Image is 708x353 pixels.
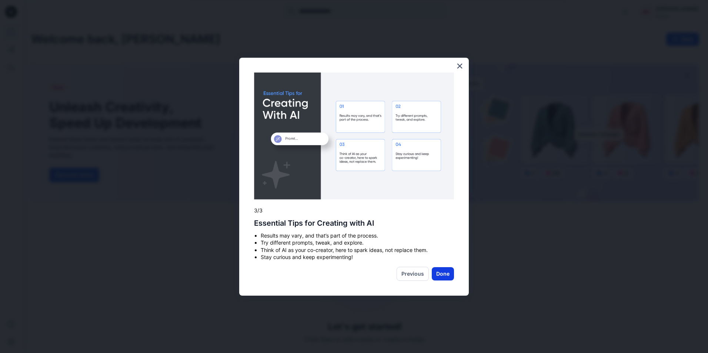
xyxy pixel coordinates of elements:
[456,60,463,72] button: Close
[254,219,454,228] h2: Essential Tips for Creating with AI
[397,267,429,281] button: Previous
[261,239,454,246] li: Try different prompts, tweak, and explore.
[261,232,454,239] li: Results may vary, and that’s part of the process.
[261,253,454,261] li: Stay curious and keep experimenting!
[261,246,454,254] li: Think of AI as your co-creator, here to spark ideas, not replace them.
[432,267,454,280] button: Done
[254,207,454,214] p: 3/3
